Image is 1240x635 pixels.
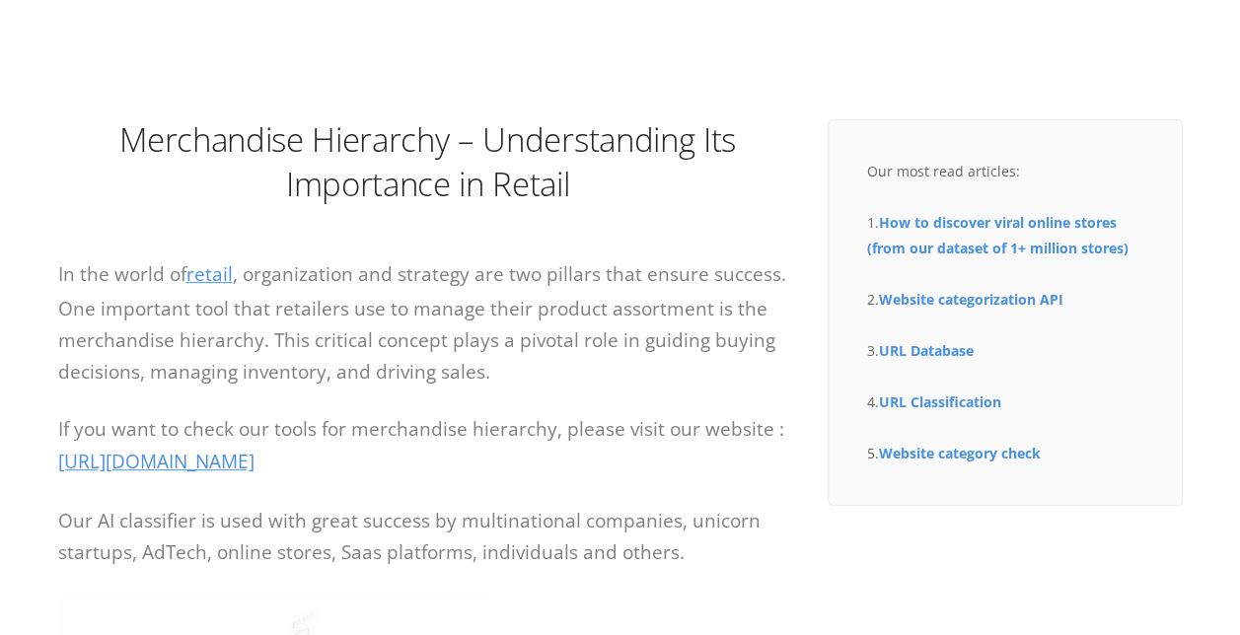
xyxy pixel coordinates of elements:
[58,257,798,387] p: In the world of , organization and strategy are two pillars that ensure success. One important to...
[58,117,798,206] h1: Merchandise Hierarchy – Understanding Its Importance in Retail
[879,444,1041,462] a: Website category check
[186,261,233,287] a: retail
[58,508,761,565] span: Our AI classifier is used with great success by multinational companies, unicorn startups, AdTech...
[867,159,1143,466] div: Our most read articles: 1. 2. 3. 4. 5.
[879,341,974,360] a: URL Database
[58,413,798,479] p: If you want to check our tools for merchandise hierarchy, please visit our website :
[879,392,1001,411] a: URL Classification
[867,213,1129,257] a: How to discover viral online stores (from our dataset of 1+ million stores)
[879,290,1063,309] a: Website categorization API
[58,449,255,474] a: [URL][DOMAIN_NAME]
